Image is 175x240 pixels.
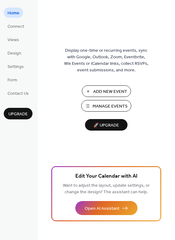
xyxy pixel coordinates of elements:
[7,37,19,43] span: Views
[93,89,127,95] span: Add New Event
[7,64,24,70] span: Settings
[7,10,19,17] span: Home
[4,34,23,45] a: Views
[85,205,119,212] span: Open AI Assistant
[4,7,23,18] a: Home
[4,88,32,98] a: Contact Us
[4,61,27,71] a: Settings
[63,181,150,196] span: Want to adjust the layout, update settings, or change the design? The assistant can help.
[92,103,127,110] span: Manage Events
[7,77,17,84] span: Form
[4,108,32,119] button: Upgrade
[75,172,137,181] span: Edit Your Calendar with AI
[4,74,21,85] a: Form
[7,50,21,57] span: Design
[4,21,28,31] a: Connect
[4,48,25,58] a: Design
[82,85,131,97] button: Add New Event
[85,119,127,131] button: 🚀 Upgrade
[81,100,131,112] button: Manage Events
[64,47,148,74] span: Display one-time or recurring events, sync with Google, Outlook, Zoom, Eventbrite, Wix Events or ...
[7,23,24,30] span: Connect
[8,111,28,118] span: Upgrade
[75,201,137,215] button: Open AI Assistant
[7,90,29,97] span: Contact Us
[89,121,124,130] span: 🚀 Upgrade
